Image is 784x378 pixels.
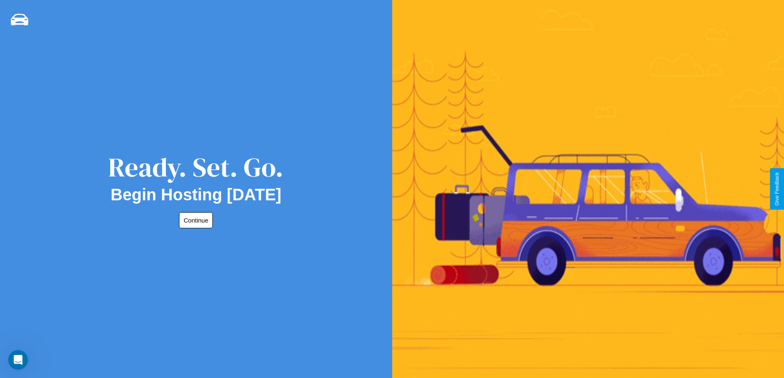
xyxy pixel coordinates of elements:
button: Continue [179,212,213,228]
h2: Begin Hosting [DATE] [111,186,281,204]
div: Ready. Set. Go. [108,149,284,186]
div: Give Feedback [774,172,780,206]
iframe: Intercom live chat [8,350,28,370]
